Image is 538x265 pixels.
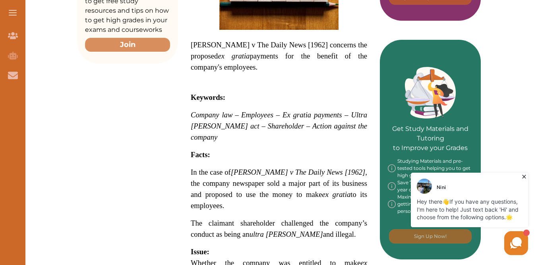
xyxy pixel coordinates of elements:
em: ex gratia [322,190,350,199]
button: Join [85,38,170,52]
span: [PERSON_NAME] v The Daily News [1962] [231,168,366,176]
span: Company law [191,111,232,119]
span: – [235,111,239,119]
span: [PERSON_NAME] v The Daily News [1962] concerns the proposed [191,41,367,71]
span: In the case of , the company newspaper sold a major part of its business and proposed to use the ... [191,168,367,210]
div: Studying Materials and pre-tested tools helping you to get high grades [388,158,473,179]
strong: Keywords: [191,93,225,101]
span: payments for the benefit of the company's employees. [191,52,367,71]
strong: Facts: [191,150,210,159]
span: Employees – Ex gratia payments – Ultra [PERSON_NAME] act – Shareholder – Action against the company [191,111,367,141]
strong: Issue: [191,247,209,256]
em: x gratia [221,52,250,60]
em: e [218,52,221,60]
p: Get Study Materials and Tutoring to Improve your Grades [388,102,473,153]
iframe: HelpCrunch [347,171,530,257]
img: Green card image [405,67,456,119]
span: The claimant shareholder challenged the company’s conduct as being an and illegal. [191,219,367,238]
em: ultra [PERSON_NAME] [250,230,323,238]
img: info-img [388,158,396,179]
